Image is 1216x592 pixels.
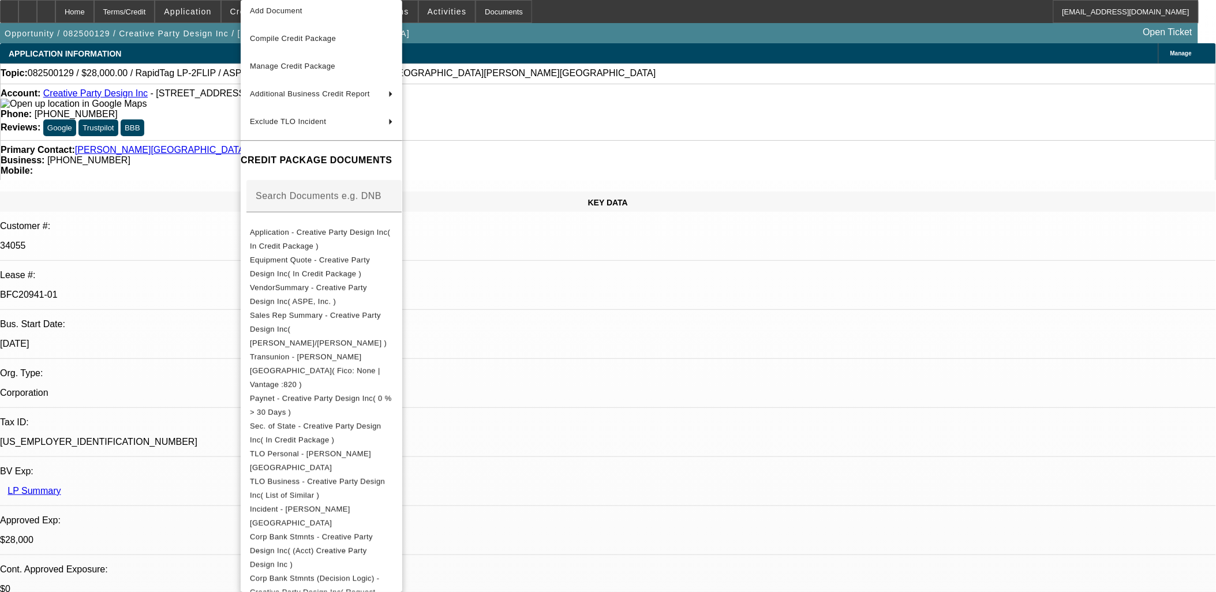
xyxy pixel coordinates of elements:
span: TLO Business - Creative Party Design Inc( List of Similar ) [250,477,385,500]
span: Equipment Quote - Creative Party Design Inc( In Credit Package ) [250,256,370,278]
span: Transunion - [PERSON_NAME][GEOGRAPHIC_DATA]( Fico: None | Vantage :820 ) [250,353,380,389]
button: Application - Creative Party Design Inc( In Credit Package ) [241,226,402,253]
span: Manage Credit Package [250,62,335,70]
span: Add Document [250,6,302,15]
span: TLO Personal - [PERSON_NAME][GEOGRAPHIC_DATA] [250,449,371,472]
button: Equipment Quote - Creative Party Design Inc( In Credit Package ) [241,253,402,281]
span: VendorSummary - Creative Party Design Inc( ASPE, Inc. ) [250,283,367,306]
span: Additional Business Credit Report [250,89,370,98]
span: Sec. of State - Creative Party Design Inc( In Credit Package ) [250,422,381,444]
button: Sales Rep Summary - Creative Party Design Inc( Hendrix, Miles/Flores, Brian ) [241,309,402,350]
button: Incident - Greer, Kerry [241,503,402,530]
button: Paynet - Creative Party Design Inc( 0 % > 30 Days ) [241,392,402,419]
button: Corp Bank Stmnts - Creative Party Design Inc( (Acct) Creative Party Design Inc ) [241,530,402,572]
button: Transunion - Greer, Kerry( Fico: None | Vantage :820 ) [241,350,402,392]
span: Sales Rep Summary - Creative Party Design Inc( [PERSON_NAME]/[PERSON_NAME] ) [250,311,387,347]
button: Sec. of State - Creative Party Design Inc( In Credit Package ) [241,419,402,447]
span: Exclude TLO Incident [250,117,326,126]
span: Corp Bank Stmnts - Creative Party Design Inc( (Acct) Creative Party Design Inc ) [250,533,373,569]
h4: CREDIT PACKAGE DOCUMENTS [241,153,402,167]
span: Compile Credit Package [250,34,336,43]
button: TLO Personal - Greer, Kerry [241,447,402,475]
span: Application - Creative Party Design Inc( In Credit Package ) [250,228,390,250]
button: TLO Business - Creative Party Design Inc( List of Similar ) [241,475,402,503]
span: Paynet - Creative Party Design Inc( 0 % > 30 Days ) [250,394,392,417]
span: Incident - [PERSON_NAME][GEOGRAPHIC_DATA] [250,505,350,527]
button: VendorSummary - Creative Party Design Inc( ASPE, Inc. ) [241,281,402,309]
mat-label: Search Documents e.g. DNB [256,191,381,201]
